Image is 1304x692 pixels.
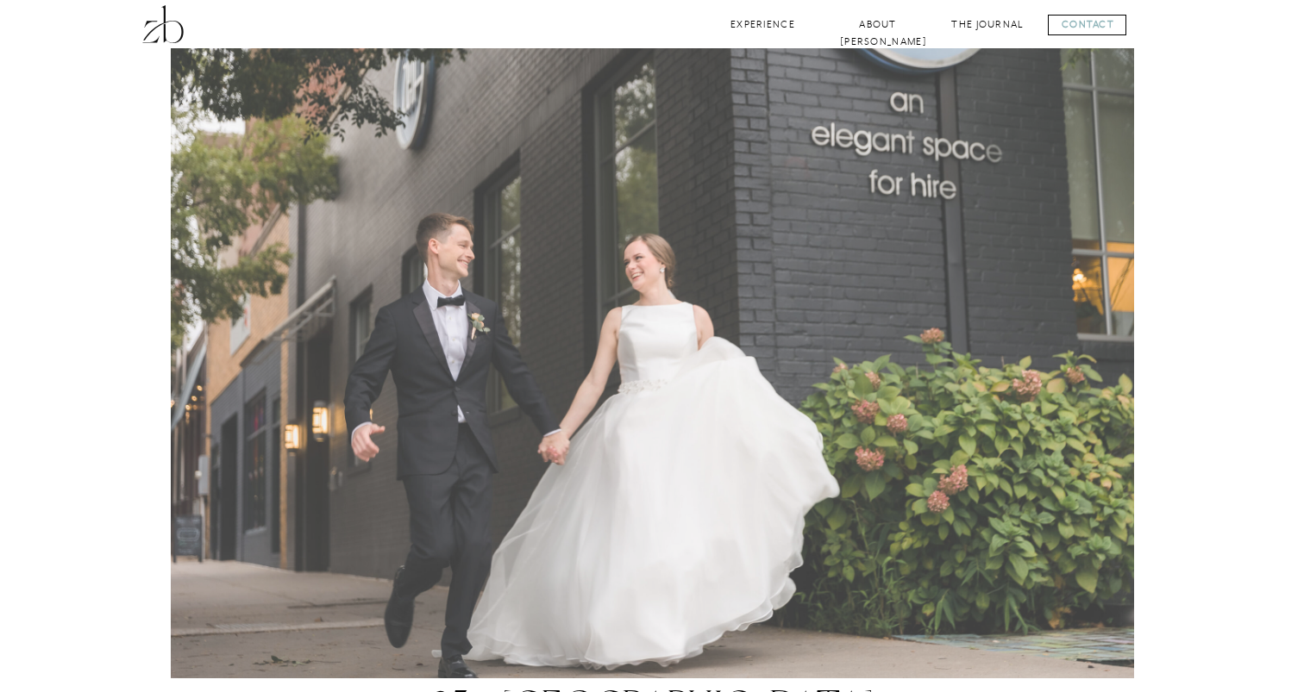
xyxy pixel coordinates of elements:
a: Experience [728,16,798,33]
a: About [PERSON_NAME] [840,16,916,33]
a: The Journal [950,16,1025,33]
